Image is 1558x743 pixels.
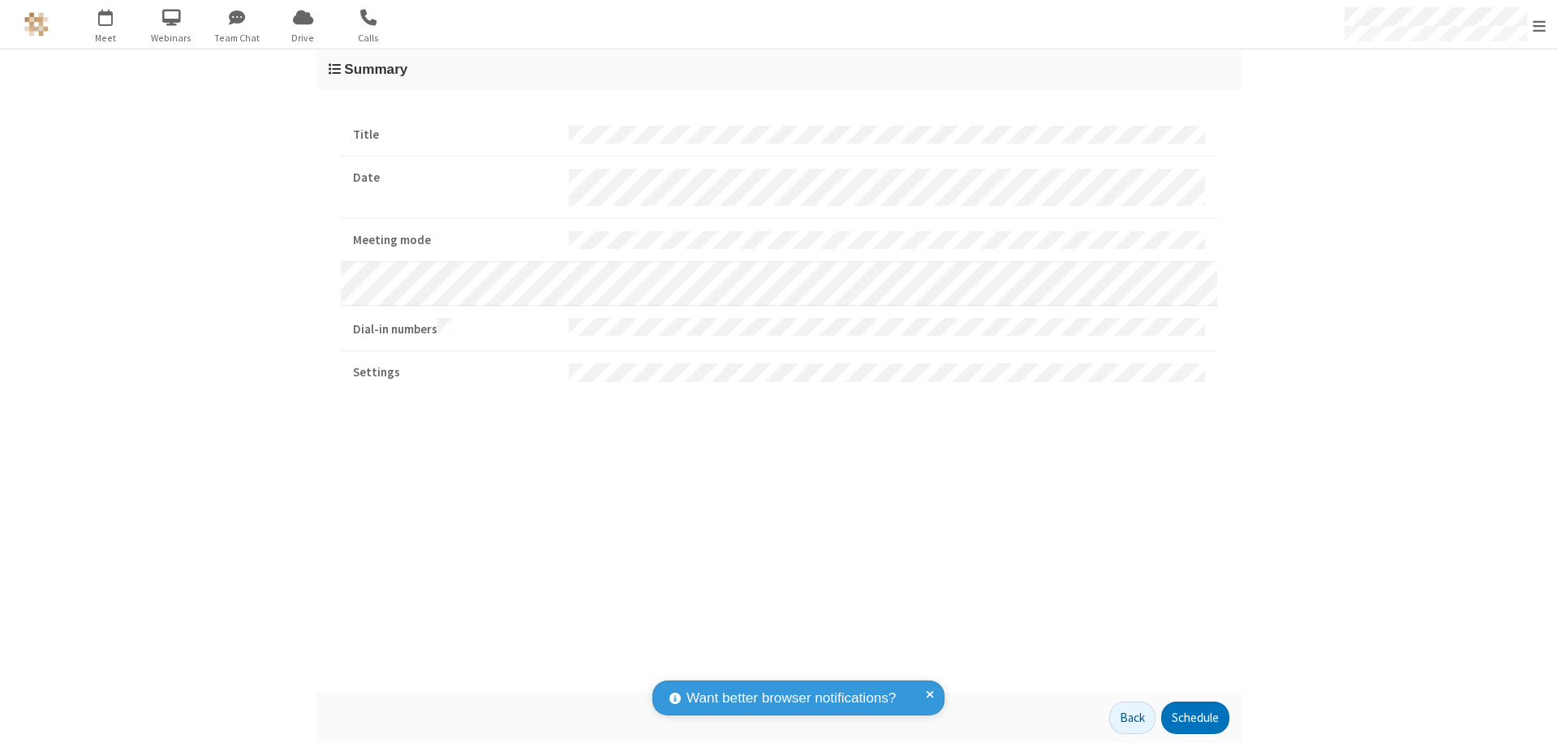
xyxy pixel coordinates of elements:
strong: Settings [353,363,557,382]
iframe: Chat [1517,701,1546,732]
span: Team Chat [207,31,268,45]
button: Schedule [1161,702,1229,734]
strong: Dial-in numbers [353,318,557,339]
img: QA Selenium DO NOT DELETE OR CHANGE [24,12,49,37]
span: Drive [273,31,334,45]
span: Summary [344,61,407,77]
span: Want better browser notifications? [686,688,896,709]
span: Meet [75,31,136,45]
button: Back [1109,702,1156,734]
span: Webinars [141,31,202,45]
span: Calls [338,31,399,45]
strong: Date [353,169,557,187]
strong: Title [353,126,557,144]
strong: Meeting mode [353,231,557,250]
